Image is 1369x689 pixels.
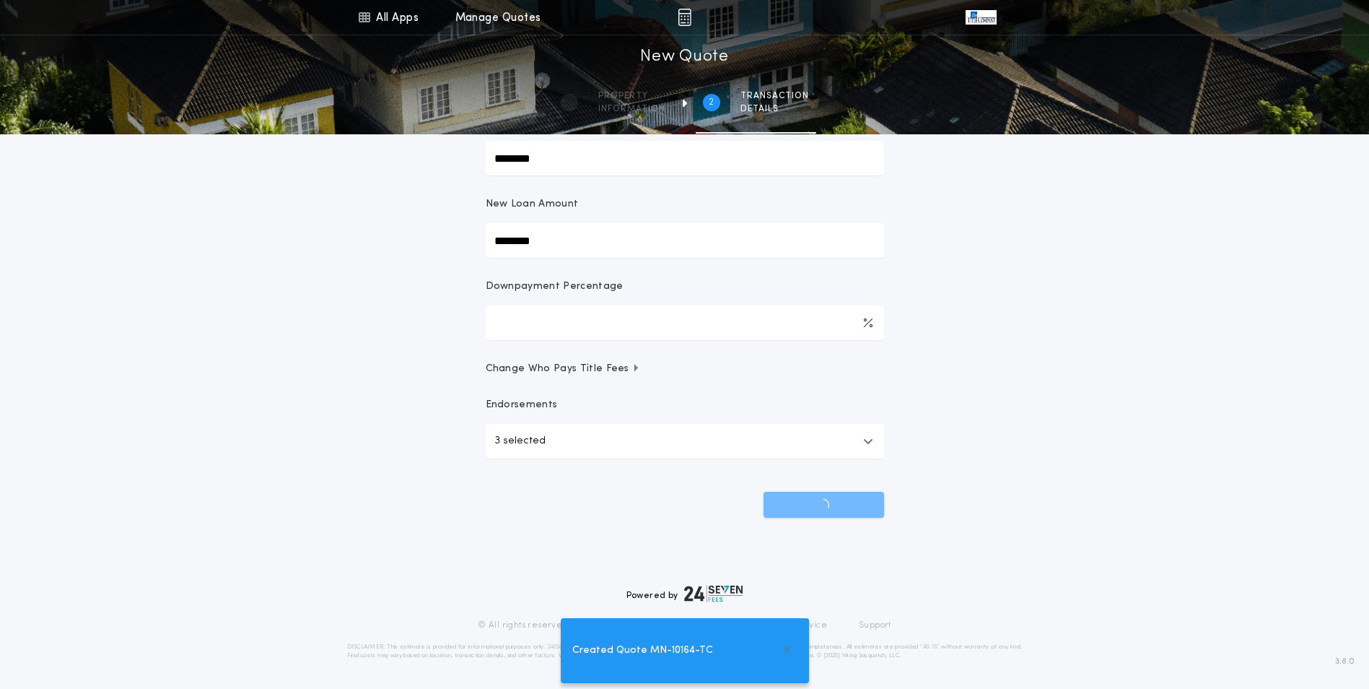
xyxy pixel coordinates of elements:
input: New Loan Amount [486,223,884,258]
span: Change Who Pays Title Fees [486,362,641,376]
p: New Loan Amount [486,197,579,212]
img: vs-icon [966,10,996,25]
img: img [678,9,691,26]
span: Created Quote MN-10164-TC [572,643,713,659]
p: 3 selected [494,433,546,450]
p: Endorsements [486,398,884,412]
img: logo [684,585,743,602]
p: Downpayment Percentage [486,279,624,294]
button: Change Who Pays Title Fees [486,362,884,376]
div: Powered by [626,585,743,602]
input: Downpayment Percentage [486,305,884,340]
span: information [598,103,665,115]
h2: 2 [709,97,714,108]
h1: New Quote [640,45,728,69]
input: Sale Price [486,141,884,175]
button: 3 selected [486,424,884,459]
span: Property [598,90,665,102]
span: Transaction [740,90,809,102]
span: details [740,103,809,115]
